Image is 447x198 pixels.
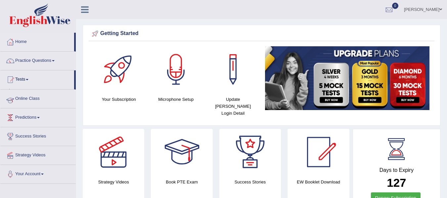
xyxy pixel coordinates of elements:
[0,33,74,49] a: Home
[219,178,281,185] h4: Success Stories
[151,178,212,185] h4: Book PTE Exam
[0,52,76,68] a: Practice Questions
[0,165,76,181] a: Your Account
[0,146,76,163] a: Strategy Videos
[392,3,399,9] span: 0
[387,176,406,189] b: 127
[0,108,76,125] a: Predictions
[0,90,76,106] a: Online Class
[83,178,144,185] h4: Strategy Videos
[288,178,349,185] h4: EW Booklet Download
[151,96,201,103] h4: Microphone Setup
[360,167,433,173] h4: Days to Expiry
[94,96,144,103] h4: Your Subscription
[208,96,258,117] h4: Update [PERSON_NAME] Login Detail
[12,89,74,101] a: Take Practice Sectional Test
[0,127,76,144] a: Success Stories
[0,70,74,87] a: Tests
[265,46,430,110] img: small5.jpg
[90,29,433,39] div: Getting Started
